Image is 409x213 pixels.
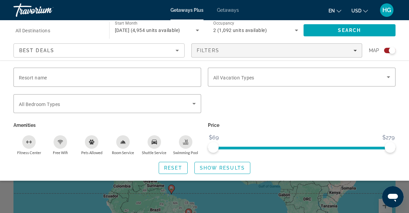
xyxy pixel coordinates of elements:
[53,150,68,155] span: Free Wifi
[208,120,396,130] p: Price
[115,21,137,26] span: Start Month
[112,150,134,155] span: Room Service
[385,142,396,153] span: ngx-slider-max
[19,75,47,80] span: Resort name
[13,120,201,130] p: Amenities
[194,162,250,174] button: Show Results
[382,7,391,13] span: HG
[76,135,107,155] button: Pets Allowed
[304,24,396,36] button: Search
[328,6,341,15] button: Change language
[45,135,76,155] button: Free Wifi
[115,28,180,33] span: [DATE] (4,954 units available)
[217,7,239,13] a: Getaways
[13,135,45,155] button: Fitness Center
[13,1,81,19] a: Travorium
[208,142,219,153] span: ngx-slider
[19,48,54,53] span: Best Deals
[213,21,234,26] span: Occupancy
[15,28,50,33] span: All Destinations
[164,165,182,171] span: Reset
[81,150,102,155] span: Pets Allowed
[381,133,396,143] span: $279
[19,102,60,107] span: All Bedroom Types
[15,27,100,35] input: Select destination
[213,75,254,80] span: All Vacation Types
[191,43,363,58] button: Filters
[378,3,396,17] button: User Menu
[328,8,335,13] span: en
[142,150,166,155] span: Shuttle Service
[369,46,379,55] span: Map
[208,147,396,148] ngx-slider: ngx-slider
[382,186,404,208] iframe: Button to launch messaging window
[17,150,41,155] span: Fitness Center
[138,135,170,155] button: Shuttle Service
[170,7,203,13] a: Getaways Plus
[19,46,179,55] mat-select: Sort by
[208,133,220,143] span: $69
[213,28,267,33] span: 2 (1,092 units available)
[200,165,245,171] span: Show Results
[338,28,361,33] span: Search
[173,150,198,155] span: Swimming Pool
[351,8,361,13] span: USD
[351,6,368,15] button: Change currency
[170,135,201,155] button: Swimming Pool
[159,162,188,174] button: Reset
[197,48,220,53] span: Filters
[107,135,138,155] button: Room Service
